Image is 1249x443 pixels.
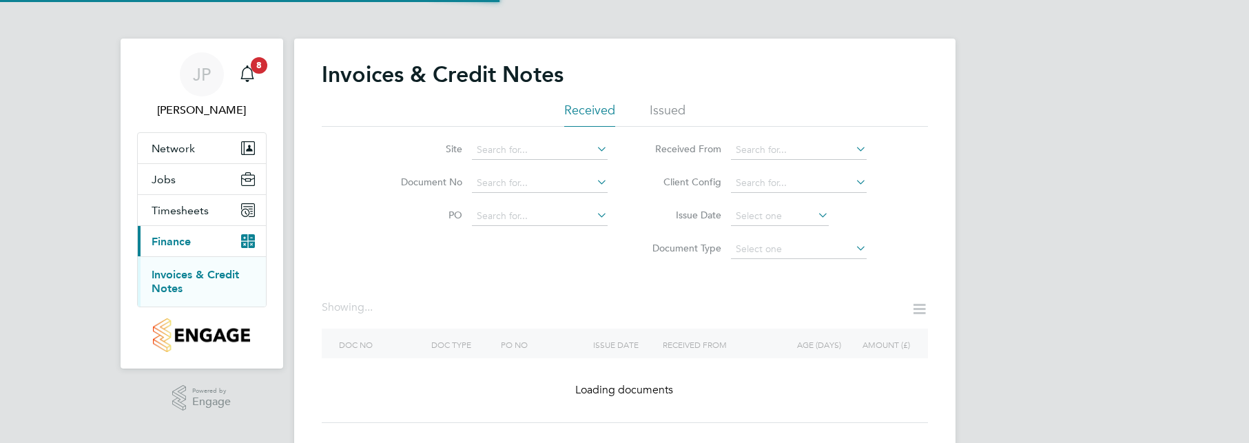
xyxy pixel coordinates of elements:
[322,300,375,315] div: Showing
[137,102,267,119] span: Jason Platford
[642,242,721,254] label: Document Type
[383,176,462,188] label: Document No
[472,174,608,193] input: Search for...
[642,143,721,155] label: Received From
[193,65,211,83] span: JP
[383,209,462,221] label: PO
[152,268,239,295] a: Invoices & Credit Notes
[234,52,261,96] a: 8
[650,102,685,127] li: Issued
[251,57,267,74] span: 8
[138,133,266,163] button: Network
[642,176,721,188] label: Client Config
[152,142,195,155] span: Network
[731,174,867,193] input: Search for...
[121,39,283,369] nav: Main navigation
[172,385,231,411] a: Powered byEngage
[192,396,231,408] span: Engage
[731,141,867,160] input: Search for...
[137,318,267,352] a: Go to home page
[731,240,867,259] input: Select one
[137,52,267,119] a: JP[PERSON_NAME]
[472,141,608,160] input: Search for...
[731,207,829,226] input: Select one
[383,143,462,155] label: Site
[192,385,231,397] span: Powered by
[322,61,564,88] h2: Invoices & Credit Notes
[152,235,191,248] span: Finance
[138,195,266,225] button: Timesheets
[152,204,209,217] span: Timesheets
[472,207,608,226] input: Search for...
[564,102,615,127] li: Received
[138,164,266,194] button: Jobs
[642,209,721,221] label: Issue Date
[153,318,250,352] img: countryside-properties-logo-retina.png
[138,226,266,256] button: Finance
[364,300,373,314] span: ...
[138,256,266,307] div: Finance
[152,173,176,186] span: Jobs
